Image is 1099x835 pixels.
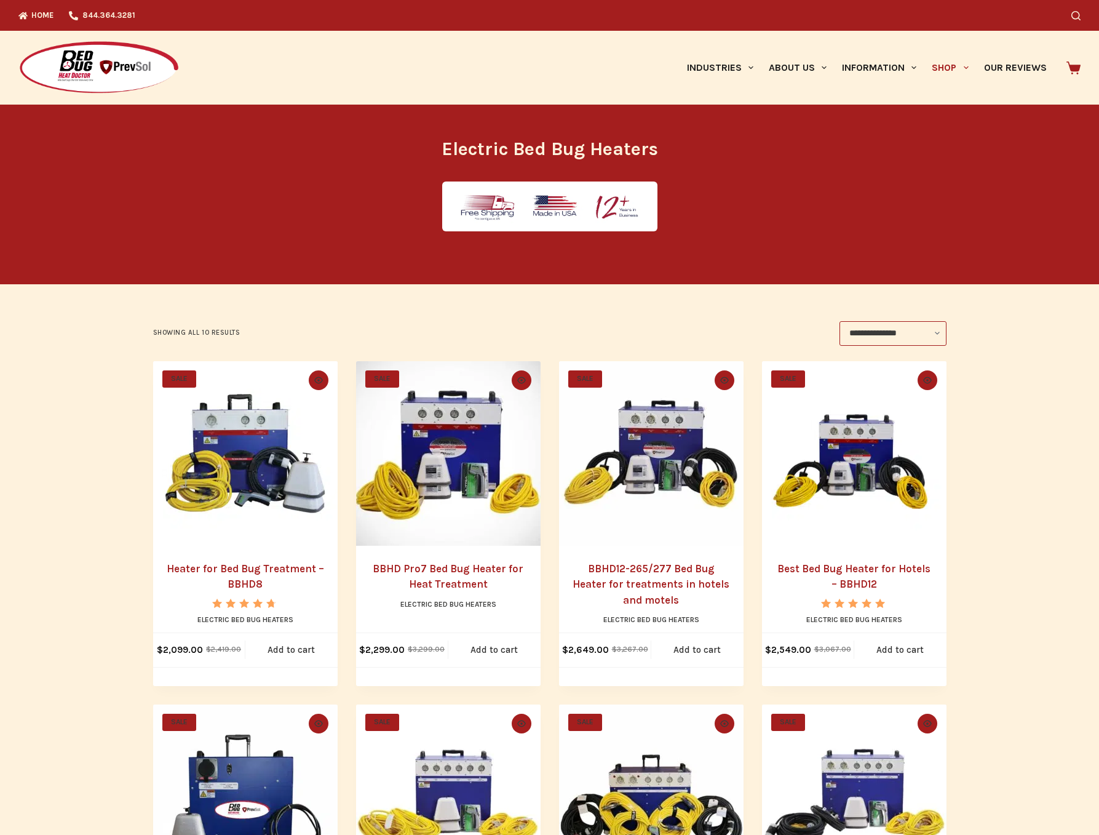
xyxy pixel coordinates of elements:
h1: Electric Bed Bug Heaters [319,135,780,163]
button: Quick view toggle [715,370,734,390]
div: Rated 5.00 out of 5 [821,599,887,608]
span: SALE [162,370,196,388]
button: Quick view toggle [715,714,734,733]
span: SALE [771,714,805,731]
bdi: 2,419.00 [206,645,241,653]
button: Quick view toggle [512,714,531,733]
select: Shop order [839,321,946,346]
button: Search [1071,11,1081,20]
span: $ [612,645,617,653]
a: Electric Bed Bug Heaters [806,615,902,624]
a: BBHD12-265/277 Bed Bug Heater for treatments in hotels and motels [573,562,729,606]
span: SALE [771,370,805,388]
button: Quick view toggle [512,370,531,390]
span: $ [562,644,568,655]
a: Electric Bed Bug Heaters [197,615,293,624]
a: Heater for Bed Bug Treatment – BBHD8 [167,562,324,591]
bdi: 3,067.00 [814,645,851,653]
span: SALE [365,370,399,388]
bdi: 3,299.00 [408,645,445,653]
bdi: 2,649.00 [562,644,609,655]
a: Best Bed Bug Heater for Hotels - BBHD12 [762,361,946,546]
span: $ [359,644,365,655]
span: $ [157,644,163,655]
button: Quick view toggle [309,370,328,390]
span: $ [408,645,413,653]
bdi: 2,549.00 [765,644,811,655]
button: Quick view toggle [918,370,937,390]
a: About Us [761,31,834,105]
div: Rated 4.67 out of 5 [212,599,278,608]
span: SALE [162,714,196,731]
a: Add to cart: “Best Bed Bug Heater for Hotels - BBHD12” [854,633,946,667]
a: Shop [924,31,976,105]
span: SALE [365,714,399,731]
img: Prevsol/Bed Bug Heat Doctor [18,41,180,95]
a: Information [835,31,924,105]
a: Industries [679,31,761,105]
a: Best Bed Bug Heater for Hotels – BBHD12 [777,562,930,591]
span: SALE [568,714,602,731]
a: Heater for Bed Bug Treatment - BBHD8 [153,361,338,546]
span: Rated out of 5 [212,599,274,636]
span: SALE [568,370,602,388]
a: Add to cart: “BBHD12-265/277 Bed Bug Heater for treatments in hotels and motels” [651,633,744,667]
a: Add to cart: “Heater for Bed Bug Treatment - BBHD8” [245,633,338,667]
a: BBHD Pro7 Bed Bug Heater for Heat Treatment [373,562,523,591]
a: BBHD Pro7 Bed Bug Heater for Heat Treatment [356,361,541,546]
span: $ [814,645,819,653]
button: Quick view toggle [918,714,937,733]
bdi: 2,099.00 [157,644,203,655]
p: Showing all 10 results [153,327,240,338]
span: $ [206,645,211,653]
a: Add to cart: “BBHD Pro7 Bed Bug Heater for Heat Treatment” [448,633,541,667]
nav: Primary [679,31,1054,105]
span: $ [765,644,771,655]
a: Our Reviews [976,31,1054,105]
a: BBHD12-265/277 Bed Bug Heater for treatments in hotels and motels [559,361,744,546]
button: Quick view toggle [309,714,328,733]
bdi: 3,267.00 [612,645,648,653]
bdi: 2,299.00 [359,644,405,655]
a: Electric Bed Bug Heaters [400,600,496,609]
span: Rated out of 5 [821,599,887,636]
a: Electric Bed Bug Heaters [603,615,699,624]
